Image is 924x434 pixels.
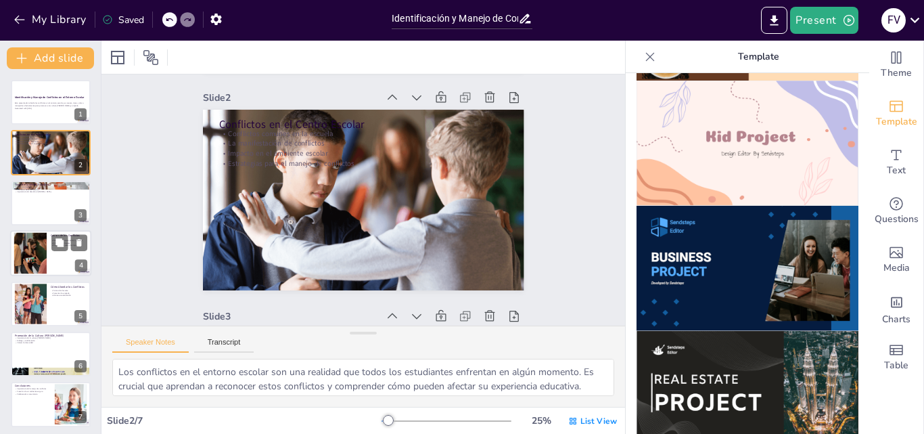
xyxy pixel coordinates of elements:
div: Add images, graphics, shapes or video [869,236,923,284]
div: 2 [11,130,91,175]
div: Saved [102,14,144,26]
p: Impacto en el ambiente escolar [224,133,512,173]
p: Fomentar la empatía [51,292,87,295]
div: 1 [11,80,91,125]
p: Impacto en el ambiente escolar [15,140,87,143]
span: Questions [875,212,919,227]
p: Template [661,41,856,73]
p: Valorar la diversidad [15,342,87,345]
p: Importancia de la cultura [PERSON_NAME] [15,337,87,339]
textarea: Los conflictos en el entorno escolar son una realidad que todos los estudiantes enfrentan en algú... [112,359,614,396]
div: Slide 2 [214,75,389,106]
p: Conflictos de comunicación [15,188,87,191]
p: Conclusiones [15,384,51,388]
span: Table [884,358,908,373]
p: Tipos de Conflictos Escolares [15,183,87,187]
p: Estrategias para el manejo de conflictos [223,144,511,183]
p: Problemas sociales y su impacto [51,244,87,247]
div: 7 [11,382,91,427]
p: Creación de un ambiente seguro [15,391,51,393]
button: Present [790,7,858,34]
div: 1 [74,108,87,121]
span: List View [580,416,617,427]
p: Diálogo y colaboración [15,339,87,342]
p: Alianza escuela-familia [51,294,87,297]
p: Conflictos comunes en la escuela [226,114,514,154]
div: 3 [11,181,91,225]
div: Add charts and graphs [869,284,923,333]
button: Duplicate Slide [51,235,68,251]
span: Position [143,49,159,66]
div: Add ready made slides [869,89,923,138]
div: Slide 3 [191,292,366,324]
p: Formación docente [51,289,87,292]
img: thumb-9.png [637,81,858,206]
span: Template [876,114,917,129]
div: 7 [74,411,87,423]
p: La manifestación de conflictos [15,137,87,140]
div: Add text boxes [869,138,923,187]
div: 5 [11,282,91,326]
button: F V [881,7,906,34]
button: Export to PowerPoint [761,7,787,34]
div: 6 [74,360,87,372]
p: Causas de los Conflictos [51,234,87,238]
p: Promoción de la Cultura [PERSON_NAME] [15,334,87,338]
p: Conflictos en el Centro Escolar [227,102,515,148]
div: Get real-time input from your audience [869,187,923,236]
img: thumb-10.png [637,206,858,331]
div: 25 % [525,414,557,427]
p: Diferencias culturales [51,242,87,244]
p: Colaboración comunitaria [15,393,51,395]
button: My Library [10,9,92,30]
div: 6 [11,332,91,376]
div: 4 [75,260,87,272]
p: Factores personales en los conflictos [51,239,87,242]
p: Importancia del manejo de conflictos [15,388,51,391]
strong: Identificación y Manejo de Conflictos en el Entorno Escolar [15,96,85,100]
div: 2 [74,159,87,171]
span: Charts [882,312,910,327]
div: Change the overall theme [869,41,923,89]
p: Esta presentación aborda los conflictos en el entorno escolar, sus causas, tipos y cómo manejarlo... [15,102,87,107]
button: Transcript [194,338,254,353]
p: Tipos de violencia [15,186,87,188]
span: Media [883,261,910,276]
p: Generated with [URL] [15,107,87,110]
div: F V [881,8,906,32]
div: 4 [10,230,91,276]
p: Conflictos comunes en la escuela [15,135,87,137]
span: Text [887,163,906,178]
button: Add slide [7,47,94,69]
p: Estrategias para el manejo de conflictos [15,142,87,145]
div: Layout [107,47,129,68]
div: 3 [74,209,87,221]
button: Speaker Notes [112,338,189,353]
div: Slide 2 / 7 [107,414,382,427]
p: La manifestación de conflictos [225,124,513,164]
button: Delete Slide [71,235,87,251]
div: Add a table [869,333,923,382]
p: Conflictos en el Centro Escolar [15,132,87,136]
p: Importancia de abordar el [MEDICAL_DATA] [15,191,87,194]
input: Insert title [392,9,518,28]
p: Cómo Abordar los Conflictos [51,284,87,288]
div: 5 [74,310,87,322]
span: Theme [881,66,912,81]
